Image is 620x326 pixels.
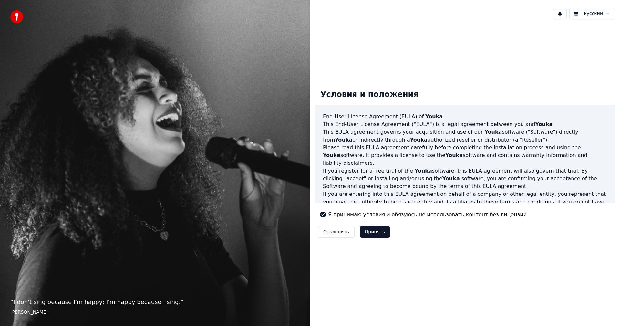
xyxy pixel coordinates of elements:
span: Youka [335,137,352,143]
p: “ I don't sing because I'm happy; I'm happy because I sing. ” [10,298,300,307]
button: Принять [360,226,390,238]
span: Youka [323,152,340,158]
span: Youka [410,137,428,143]
p: Please read this EULA agreement carefully before completing the installation process and using th... [323,144,607,167]
p: This EULA agreement governs your acquisition and use of our software ("Software") directly from o... [323,128,607,144]
h3: End-User License Agreement (EULA) of [323,113,607,121]
span: Youka [442,175,460,182]
span: Youka [415,168,432,174]
img: youka [10,10,23,23]
p: This End-User License Agreement ("EULA") is a legal agreement between you and [323,121,607,128]
span: Youka [484,129,502,135]
span: Youka [535,121,553,127]
p: If you register for a free trial of the software, this EULA agreement will also govern that trial... [323,167,607,190]
span: Youka [445,152,463,158]
span: Youka [425,113,443,120]
div: Условия и положения [315,84,424,105]
button: Отклонить [318,226,355,238]
footer: [PERSON_NAME] [10,309,300,316]
p: If you are entering into this EULA agreement on behalf of a company or other legal entity, you re... [323,190,607,221]
label: Я принимаю условия и обязуюсь не использовать контент без лицензии [328,211,527,218]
